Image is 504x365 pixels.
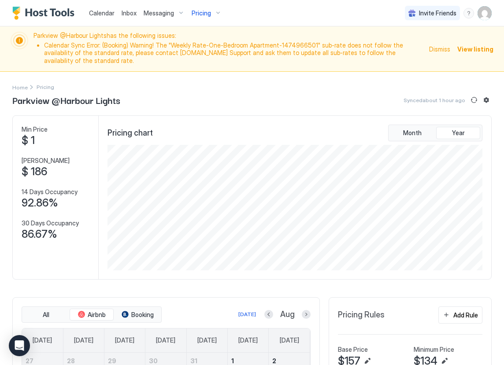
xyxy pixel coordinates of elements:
[12,84,28,91] span: Home
[70,309,114,321] button: Airbnb
[338,310,385,320] span: Pricing Rules
[22,125,48,133] span: Min Price
[419,9,456,17] span: Invite Friends
[22,306,162,323] div: tab-group
[403,129,422,137] span: Month
[37,84,54,90] span: Breadcrumb
[429,44,450,54] div: Dismiss
[280,310,295,320] span: Aug
[238,336,258,344] span: [DATE]
[12,82,28,92] a: Home
[338,346,368,354] span: Base Price
[89,8,115,18] a: Calendar
[107,128,153,138] span: Pricing chart
[22,165,47,178] span: $ 186
[390,127,434,139] button: Month
[230,328,267,352] a: Friday
[9,335,30,356] div: Open Intercom Messenger
[156,336,175,344] span: [DATE]
[453,310,478,320] div: Add Rule
[149,357,158,365] span: 30
[24,328,61,352] a: Sunday
[197,336,217,344] span: [DATE]
[22,134,35,147] span: $ 1
[147,328,184,352] a: Wednesday
[106,328,143,352] a: Tuesday
[65,328,102,352] a: Monday
[122,9,137,17] span: Inbox
[43,311,49,319] span: All
[22,196,58,210] span: 92.86%
[481,95,492,105] button: Listing settings
[189,328,226,352] a: Thursday
[12,93,120,107] span: Parkview @Harbour Lights
[436,127,480,139] button: Year
[192,9,211,17] span: Pricing
[44,41,424,65] li: Calendar Sync Error: (Booking) Warning! The "Weekly Rate-One-Bedroom Apartment-1474966501" sub-ra...
[264,310,273,319] button: Previous month
[33,32,424,66] span: Parkview @Harbour Lights has the following issues:
[469,95,479,105] button: Sync prices
[452,129,465,137] span: Year
[24,309,68,321] button: All
[478,6,492,20] div: User profile
[231,357,234,365] span: 1
[404,97,465,103] span: Synced about 1 hour ago
[457,44,493,54] div: View listing
[131,311,154,319] span: Booking
[144,9,174,17] span: Messaging
[108,357,116,365] span: 29
[272,357,276,365] span: 2
[22,157,70,165] span: [PERSON_NAME]
[115,336,134,344] span: [DATE]
[463,8,474,18] div: menu
[12,7,78,20] a: Host Tools Logo
[238,310,256,318] div: [DATE]
[190,357,197,365] span: 31
[122,8,137,18] a: Inbox
[438,306,482,324] button: Add Rule
[89,9,115,17] span: Calendar
[22,188,78,196] span: 14 Days Occupancy
[115,309,159,321] button: Booking
[280,336,299,344] span: [DATE]
[67,357,75,365] span: 28
[22,219,79,227] span: 30 Days Occupancy
[414,346,454,354] span: Minimum Price
[271,328,308,352] a: Saturday
[237,309,257,320] button: [DATE]
[302,310,311,319] button: Next month
[33,336,52,344] span: [DATE]
[74,336,93,344] span: [DATE]
[22,228,57,241] span: 86.67%
[12,82,28,92] div: Breadcrumb
[26,357,33,365] span: 27
[88,311,106,319] span: Airbnb
[388,125,482,141] div: tab-group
